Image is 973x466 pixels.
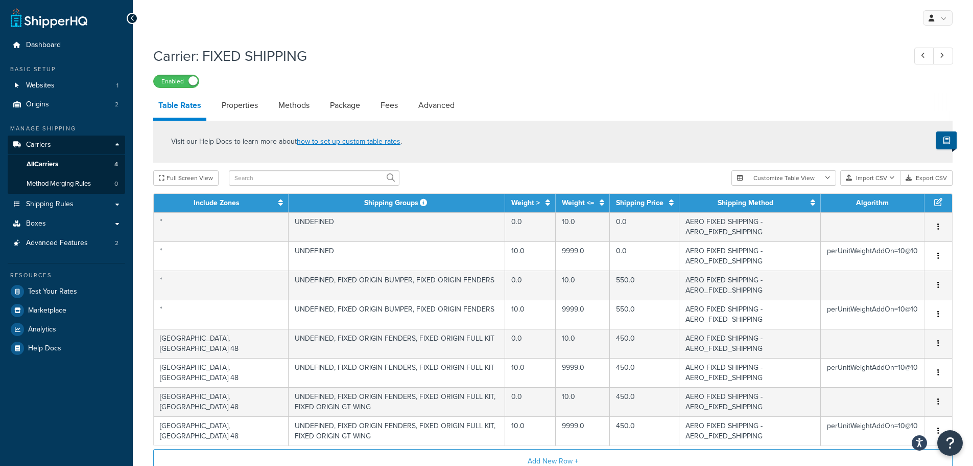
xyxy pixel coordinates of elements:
li: Websites [8,76,125,95]
button: Full Screen View [153,170,219,186]
a: Fees [375,93,403,118]
a: Dashboard [8,36,125,55]
button: Import CSV [840,170,900,186]
h1: Carrier: FIXED SHIPPING [153,46,895,66]
td: AERO FIXED SHIPPING - AERO_FIXED_SHIPPING [679,212,821,241]
a: Method Merging Rules0 [8,174,125,193]
div: Basic Setup [8,65,125,74]
li: Advanced Features [8,234,125,253]
td: 0.0 [505,271,556,300]
a: Test Your Rates [8,282,125,301]
a: Methods [273,93,315,118]
span: 2 [115,239,118,248]
span: Websites [26,81,55,90]
td: UNDEFINED, FIXED ORIGIN FENDERS, FIXED ORIGIN FULL KIT [289,358,505,387]
td: 10.0 [505,241,556,271]
a: Advanced Features2 [8,234,125,253]
td: AERO FIXED SHIPPING - AERO_FIXED_SHIPPING [679,271,821,300]
td: 0.0 [610,241,679,271]
a: Next Record [933,48,953,64]
label: Enabled [154,75,199,87]
td: [GEOGRAPHIC_DATA], [GEOGRAPHIC_DATA] 48 [154,329,289,358]
td: AERO FIXED SHIPPING - AERO_FIXED_SHIPPING [679,300,821,329]
button: Customize Table View [731,170,836,186]
td: AERO FIXED SHIPPING - AERO_FIXED_SHIPPING [679,387,821,416]
span: Advanced Features [26,239,88,248]
td: perUnitWeightAddOn=10@10 [821,241,924,271]
td: 10.0 [505,358,556,387]
td: AERO FIXED SHIPPING - AERO_FIXED_SHIPPING [679,416,821,446]
th: Algorithm [821,194,924,212]
span: Shipping Rules [26,200,74,209]
td: 10.0 [556,271,610,300]
span: Help Docs [28,344,61,353]
td: [GEOGRAPHIC_DATA], [GEOGRAPHIC_DATA] 48 [154,416,289,446]
a: Include Zones [194,197,240,208]
a: Shipping Price [616,197,663,208]
td: UNDEFINED, FIXED ORIGIN FENDERS, FIXED ORIGIN FULL KIT [289,329,505,358]
a: Origins2 [8,95,125,114]
p: Visit our Help Docs to learn more about . [171,136,402,147]
td: UNDEFINED [289,212,505,241]
td: 450.0 [610,387,679,416]
td: 10.0 [505,300,556,329]
td: 0.0 [505,212,556,241]
span: Analytics [28,325,56,334]
td: perUnitWeightAddOn=10@10 [821,300,924,329]
td: perUnitWeightAddOn=10@10 [821,416,924,446]
td: 0.0 [505,387,556,416]
span: All Carriers [27,160,58,169]
a: Carriers [8,136,125,154]
li: Method Merging Rules [8,174,125,193]
div: Resources [8,271,125,280]
td: AERO FIXED SHIPPING - AERO_FIXED_SHIPPING [679,241,821,271]
a: how to set up custom table rates [297,136,400,147]
span: 1 [116,81,118,90]
span: Method Merging Rules [27,180,91,188]
a: Weight > [511,197,540,208]
td: 10.0 [556,387,610,416]
td: AERO FIXED SHIPPING - AERO_FIXED_SHIPPING [679,329,821,358]
td: 10.0 [556,212,610,241]
a: Properties [217,93,263,118]
td: AERO FIXED SHIPPING - AERO_FIXED_SHIPPING [679,358,821,387]
a: Analytics [8,320,125,339]
span: Test Your Rates [28,287,77,296]
td: UNDEFINED, FIXED ORIGIN BUMPER, FIXED ORIGIN FENDERS [289,271,505,300]
td: 9999.0 [556,358,610,387]
a: Table Rates [153,93,206,121]
td: 9999.0 [556,300,610,329]
span: Boxes [26,219,46,228]
td: perUnitWeightAddOn=10@10 [821,358,924,387]
td: 450.0 [610,358,679,387]
th: Shipping Groups [289,194,505,212]
a: Help Docs [8,339,125,358]
a: Shipping Method [718,197,773,208]
li: Origins [8,95,125,114]
td: 0.0 [610,212,679,241]
a: Shipping Rules [8,195,125,214]
span: Carriers [26,141,51,149]
td: UNDEFINED [289,241,505,271]
td: [GEOGRAPHIC_DATA], [GEOGRAPHIC_DATA] 48 [154,387,289,416]
td: 9999.0 [556,416,610,446]
span: Marketplace [28,306,66,315]
td: [GEOGRAPHIC_DATA], [GEOGRAPHIC_DATA] 48 [154,358,289,387]
td: 450.0 [610,416,679,446]
a: Package [325,93,365,118]
td: UNDEFINED, FIXED ORIGIN FENDERS, FIXED ORIGIN FULL KIT, FIXED ORIGIN GT WING [289,387,505,416]
td: 10.0 [556,329,610,358]
td: 10.0 [505,416,556,446]
li: Carriers [8,136,125,194]
a: Boxes [8,214,125,233]
span: Dashboard [26,41,61,50]
span: 0 [114,180,118,188]
td: 0.0 [505,329,556,358]
input: Search [229,170,399,186]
